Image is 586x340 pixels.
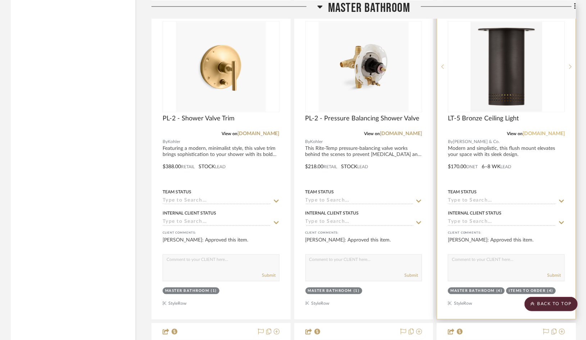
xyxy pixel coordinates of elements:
[448,115,519,123] span: LT-5 Bronze Ceiling Light
[310,138,323,145] span: Kohler
[305,219,414,226] input: Type to Search…
[305,237,422,251] div: [PERSON_NAME]: Approved this item.
[509,289,545,294] div: Items to order
[496,289,503,294] div: (4)
[168,138,180,145] span: Kohler
[507,132,523,136] span: View on
[524,297,578,311] scroll-to-top-button: BACK TO TOP
[448,198,556,205] input: Type to Search…
[163,237,280,251] div: [PERSON_NAME]: Approved this item.
[305,198,414,205] input: Type to Search…
[163,198,271,205] input: Type to Search…
[354,289,360,294] div: (1)
[448,189,477,196] div: Team Status
[163,115,235,123] span: PL-2 - Shower Valve Trim
[163,138,168,145] span: By
[450,289,495,294] div: Master Bathroom
[364,132,380,136] span: View on
[404,272,418,279] button: Submit
[163,219,271,226] input: Type to Search…
[448,219,556,226] input: Type to Search…
[262,272,276,279] button: Submit
[305,189,334,196] div: Team Status
[163,210,216,217] div: Internal Client Status
[523,131,565,136] a: [DOMAIN_NAME]
[453,138,500,145] span: [PERSON_NAME] & Co.
[222,132,237,136] span: View on
[547,272,561,279] button: Submit
[237,131,280,136] a: [DOMAIN_NAME]
[163,189,191,196] div: Team Status
[305,115,420,123] span: PL-2 - Pressure Balancing Shower Valve
[448,210,501,217] div: Internal Client Status
[305,210,359,217] div: Internal Client Status
[448,138,453,145] span: By
[448,22,564,112] div: 0
[165,289,209,294] div: Master Bathroom
[308,289,352,294] div: Master Bathroom
[211,289,217,294] div: (1)
[380,131,422,136] a: [DOMAIN_NAME]
[305,138,310,145] span: By
[547,289,553,294] div: (4)
[448,237,565,251] div: [PERSON_NAME]: Approved this item.
[471,22,542,112] img: LT-5 Bronze Ceiling Light
[319,22,409,112] img: PL-2 - Pressure Balancing Shower Valve
[176,22,266,112] img: PL-2 - Shower Valve Trim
